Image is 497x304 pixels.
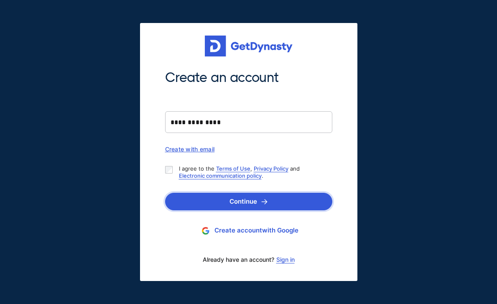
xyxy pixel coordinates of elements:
span: Create an account [165,69,332,87]
a: Sign in [276,256,295,263]
div: Create with email [165,146,332,153]
button: Create accountwith Google [165,223,332,238]
a: Electronic communication policy [179,172,262,179]
button: Continue [165,193,332,210]
a: Terms of Use [216,165,250,172]
a: Privacy Policy [254,165,288,172]
img: Get started for free with Dynasty Trust Company [205,36,293,56]
div: Already have an account? [165,251,332,268]
p: I agree to the , and . [179,165,326,179]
